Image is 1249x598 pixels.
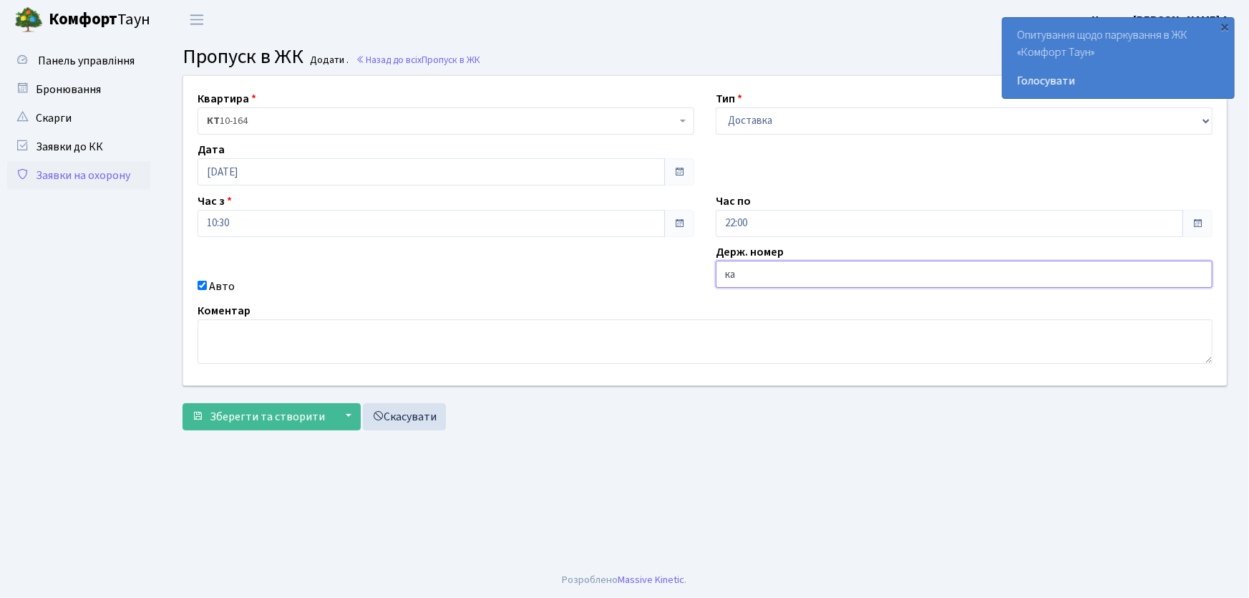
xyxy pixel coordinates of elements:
a: Заявки на охорону [7,161,150,190]
a: Голосувати [1017,72,1220,90]
a: Бронювання [7,75,150,104]
label: Авто [209,278,235,295]
a: Цитрус [PERSON_NAME] А. [1092,11,1232,29]
div: Опитування щодо паркування в ЖК «Комфорт Таун» [1003,18,1234,98]
b: Комфорт [49,8,117,31]
a: Скасувати [363,403,446,430]
label: Тип [716,90,742,107]
label: Дата [198,141,225,158]
img: logo.png [14,6,43,34]
a: Панель управління [7,47,150,75]
label: Квартира [198,90,256,107]
small: Додати . [308,54,349,67]
a: Назад до всіхПропуск в ЖК [356,53,480,67]
a: Massive Kinetic [618,572,685,587]
span: Таун [49,8,150,32]
span: <b>КТ</b>&nbsp;&nbsp;&nbsp;&nbsp;10-164 [198,107,694,135]
label: Час по [716,193,751,210]
button: Зберегти та створити [183,403,334,430]
input: AA0001AA [716,261,1212,288]
button: Переключити навігацію [179,8,215,32]
div: × [1218,19,1233,34]
a: Скарги [7,104,150,132]
div: Розроблено . [563,572,687,588]
span: <b>КТ</b>&nbsp;&nbsp;&nbsp;&nbsp;10-164 [207,114,676,128]
label: Держ. номер [716,243,784,261]
span: Пропуск в ЖК [183,42,303,71]
label: Час з [198,193,232,210]
b: Цитрус [PERSON_NAME] А. [1092,12,1232,28]
span: Пропуск в ЖК [422,53,480,67]
span: Панель управління [38,53,135,69]
a: Заявки до КК [7,132,150,161]
label: Коментар [198,302,251,319]
span: Зберегти та створити [210,409,325,425]
b: КТ [207,114,220,128]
